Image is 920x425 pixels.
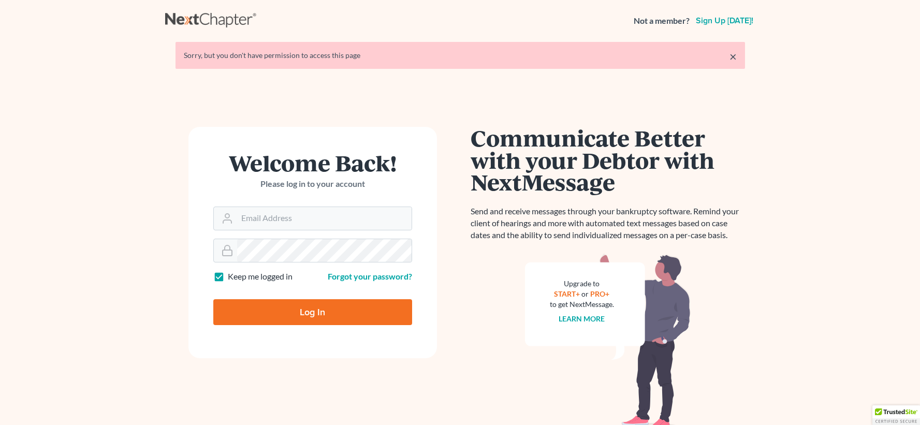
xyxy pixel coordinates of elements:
div: TrustedSite Certified [872,405,920,425]
a: Learn more [559,314,605,323]
a: Sign up [DATE]! [694,17,755,25]
span: or [581,289,589,298]
input: Email Address [237,207,412,230]
div: to get NextMessage. [550,299,614,310]
a: PRO+ [590,289,609,298]
p: Send and receive messages through your bankruptcy software. Remind your client of hearings and mo... [471,206,745,241]
a: × [729,50,737,63]
a: Forgot your password? [328,271,412,281]
input: Log In [213,299,412,325]
div: Sorry, but you don't have permission to access this page [184,50,737,61]
div: Upgrade to [550,279,614,289]
strong: Not a member? [634,15,690,27]
label: Keep me logged in [228,271,293,283]
h1: Welcome Back! [213,152,412,174]
p: Please log in to your account [213,178,412,190]
a: START+ [554,289,580,298]
h1: Communicate Better with your Debtor with NextMessage [471,127,745,193]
